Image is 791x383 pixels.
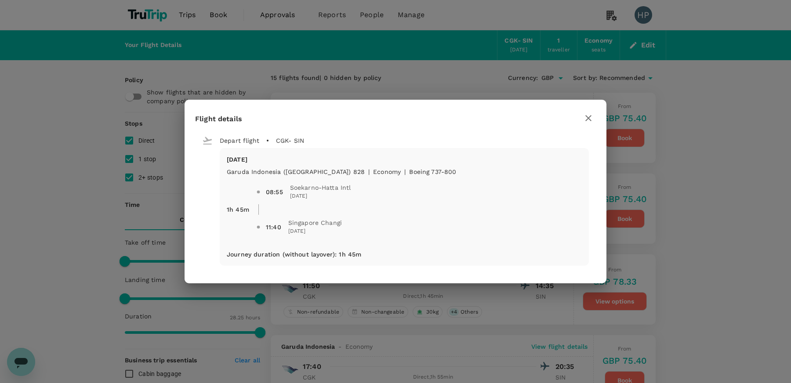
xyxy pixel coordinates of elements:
div: 11:40 [266,223,281,231]
span: [DATE] [288,227,342,236]
p: Journey duration (without layover) : 1h 45m [227,250,361,259]
span: Soekarno-Hatta Intl [290,183,351,192]
span: Singapore Changi [288,218,342,227]
p: Boeing 737-800 [409,167,456,176]
p: Depart flight [220,136,259,145]
p: 1h 45m [227,205,249,214]
p: CGK - SIN [276,136,304,145]
span: | [404,168,406,175]
div: 08:55 [266,188,283,196]
p: [DATE] [227,155,582,164]
span: Flight details [195,115,242,123]
span: [DATE] [290,192,351,201]
p: economy [373,167,401,176]
span: | [368,168,370,175]
p: Garuda Indonesia ([GEOGRAPHIC_DATA]) 828 [227,167,365,176]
